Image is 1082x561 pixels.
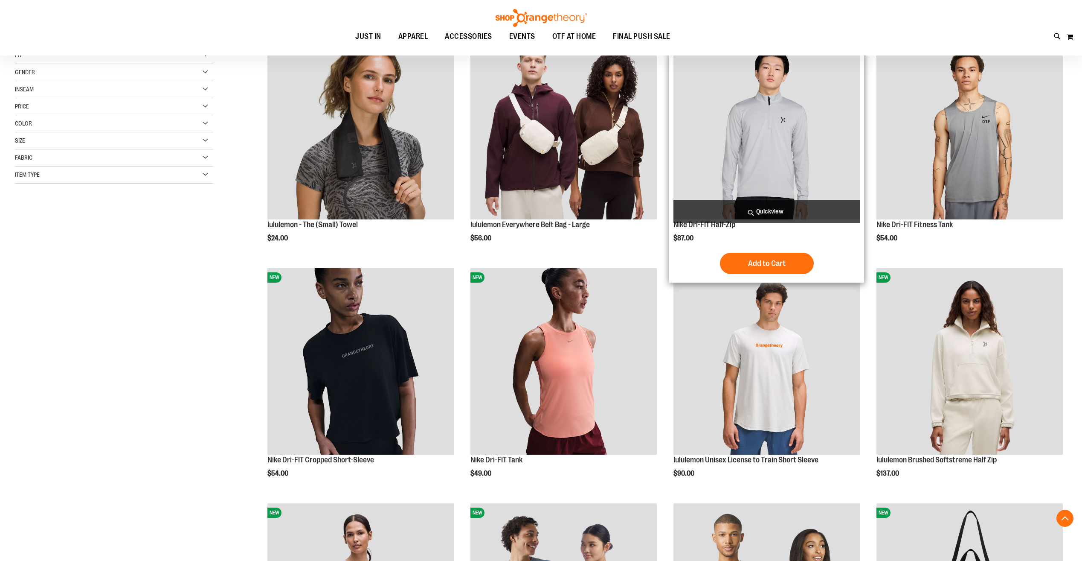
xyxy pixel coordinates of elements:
span: $49.00 [470,470,493,477]
a: Nike Dri-FIT TankNEW [470,268,657,456]
span: NEW [876,508,891,518]
span: NEW [267,508,281,518]
span: Gender [15,69,35,76]
div: product [872,29,1067,264]
span: $87.00 [673,234,695,242]
div: product [263,29,458,264]
span: $56.00 [470,234,493,242]
img: lululemon Everywhere Belt Bag - Large [470,33,657,219]
a: Nike Dri-FIT Tank [470,456,522,464]
a: ACCESSORIES [436,27,501,47]
div: product [263,264,458,499]
span: Item Type [15,171,40,178]
span: Add to Cart [748,259,786,268]
div: product [669,29,864,283]
span: JUST IN [355,27,381,46]
a: Quickview [673,200,860,223]
a: Nike Dri-FIT Fitness TankNEW [876,33,1063,221]
a: JUST IN [347,27,390,47]
a: Nike Dri-FIT Half-ZipNEW [673,33,860,221]
a: Nike Dri-FIT Cropped Short-SleeveNEW [267,268,454,456]
span: $54.00 [876,234,899,242]
a: lululemon - The (Small) Towel [267,220,358,229]
img: Nike Dri-FIT Tank [470,268,657,455]
div: product [872,264,1067,499]
span: NEW [267,272,281,283]
span: NEW [470,272,484,283]
div: product [466,264,661,499]
a: lululemon Everywhere Belt Bag - Large [470,220,590,229]
img: lululemon - The (Small) Towel [267,33,454,219]
button: Add to Cart [720,253,814,274]
a: lululemon - The (Small) TowelNEW [267,33,454,221]
img: Nike Dri-FIT Cropped Short-Sleeve [267,268,454,455]
img: Nike Dri-FIT Fitness Tank [876,33,1063,219]
span: FINAL PUSH SALE [613,27,670,46]
img: lululemon Brushed Softstreme Half Zip [876,268,1063,455]
span: EVENTS [509,27,535,46]
a: Nike Dri-FIT Cropped Short-Sleeve [267,456,374,464]
span: $90.00 [673,470,696,477]
a: FINAL PUSH SALE [604,27,679,47]
a: EVENTS [501,27,544,47]
img: Nike Dri-FIT Half-Zip [673,33,860,219]
span: $137.00 [876,470,900,477]
span: NEW [470,508,484,518]
a: lululemon Brushed Softstreme Half ZipNEW [876,268,1063,456]
a: lululemon Unisex License to Train Short Sleeve [673,456,818,464]
img: Shop Orangetheory [494,9,588,27]
div: product [466,29,661,264]
span: Size [15,137,25,144]
span: NEW [876,272,891,283]
div: product [669,264,864,499]
span: Inseam [15,86,34,93]
span: ACCESSORIES [445,27,492,46]
a: lululemon Unisex License to Train Short SleeveNEW [673,268,860,456]
span: $24.00 [267,234,289,242]
span: OTF AT HOME [552,27,596,46]
a: APPAREL [390,27,437,46]
a: lululemon Everywhere Belt Bag - LargeNEW [470,33,657,221]
a: lululemon Brushed Softstreme Half Zip [876,456,997,464]
span: APPAREL [398,27,428,46]
span: Price [15,103,29,110]
img: lululemon Unisex License to Train Short Sleeve [673,268,860,455]
span: $54.00 [267,470,290,477]
a: Nike Dri-FIT Fitness Tank [876,220,953,229]
a: OTF AT HOME [544,27,605,47]
button: Back To Top [1056,510,1073,527]
span: Color [15,120,32,127]
span: Fabric [15,154,32,161]
a: Nike Dri-FIT Half-Zip [673,220,735,229]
